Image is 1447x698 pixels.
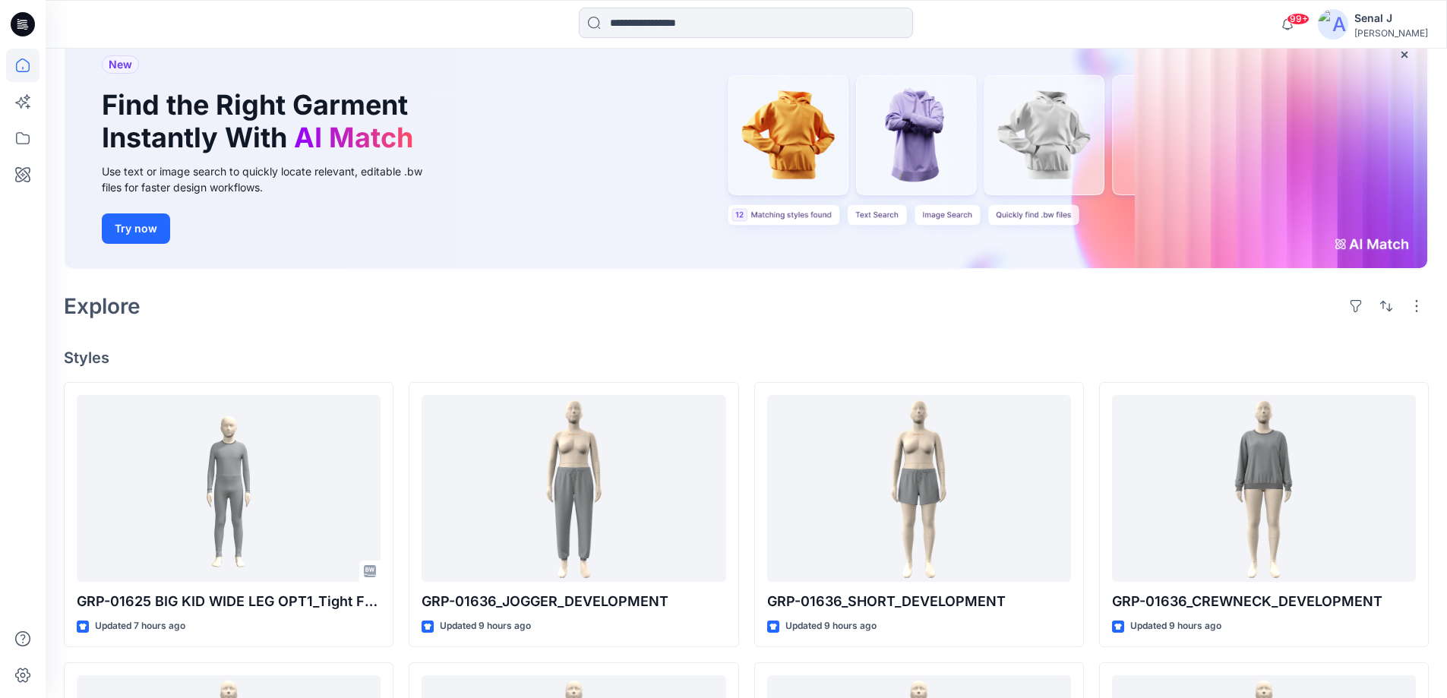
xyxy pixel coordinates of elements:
[1287,13,1310,25] span: 99+
[77,395,381,583] a: GRP-01625 BIG KID WIDE LEG OPT1_Tight Fit_DEVELOPMENT
[294,121,413,154] span: AI Match
[102,163,444,195] div: Use text or image search to quickly locate relevant, editable .bw files for faster design workflows.
[785,618,877,634] p: Updated 9 hours ago
[1130,618,1221,634] p: Updated 9 hours ago
[1112,591,1416,612] p: GRP-01636_CREWNECK_DEVELOPMENT
[109,55,132,74] span: New
[440,618,531,634] p: Updated 9 hours ago
[102,213,170,244] button: Try now
[77,591,381,612] p: GRP-01625 BIG KID WIDE LEG OPT1_Tight Fit_DEVELOPMENT
[1354,27,1428,39] div: [PERSON_NAME]
[64,294,141,318] h2: Explore
[102,89,421,154] h1: Find the Right Garment Instantly With
[95,618,185,634] p: Updated 7 hours ago
[64,349,1429,367] h4: Styles
[1354,9,1428,27] div: Senal J
[422,395,725,583] a: GRP-01636_JOGGER_DEVELOPMENT
[767,591,1071,612] p: GRP-01636_SHORT_DEVELOPMENT
[422,591,725,612] p: GRP-01636_JOGGER_DEVELOPMENT
[1112,395,1416,583] a: GRP-01636_CREWNECK_DEVELOPMENT
[1318,9,1348,39] img: avatar
[767,395,1071,583] a: GRP-01636_SHORT_DEVELOPMENT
